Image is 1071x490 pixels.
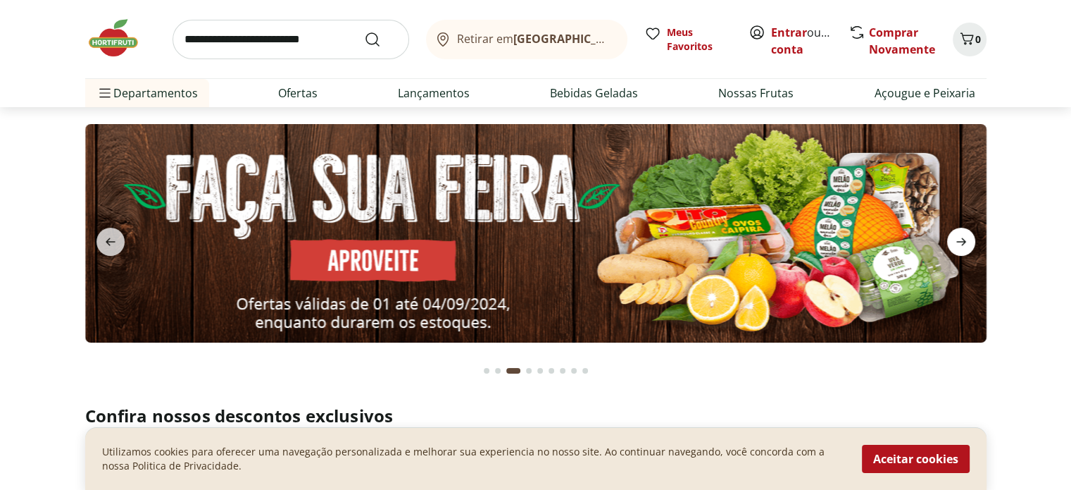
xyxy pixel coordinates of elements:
button: Submit Search [364,31,398,48]
button: Carrinho [953,23,987,56]
img: Hortifruti [85,17,156,59]
p: Utilizamos cookies para oferecer uma navegação personalizada e melhorar sua experiencia no nosso ... [102,445,845,473]
button: Go to page 5 from fs-carousel [534,354,546,388]
h2: Confira nossos descontos exclusivos [85,405,987,427]
a: Ofertas [278,85,318,102]
img: feira [85,124,987,343]
button: Menu [96,76,113,110]
a: Bebidas Geladas [550,85,638,102]
button: Go to page 1 from fs-carousel [481,354,492,388]
button: Go to page 6 from fs-carousel [546,354,557,388]
button: next [936,228,987,256]
span: Departamentos [96,76,198,110]
button: previous [85,228,136,256]
span: Meus Favoritos [667,25,732,54]
input: search [173,20,409,59]
b: [GEOGRAPHIC_DATA]/[GEOGRAPHIC_DATA] [513,31,751,47]
button: Go to page 4 from fs-carousel [523,354,534,388]
a: Lançamentos [398,85,470,102]
a: Açougue e Peixaria [874,85,975,102]
button: Go to page 7 from fs-carousel [557,354,568,388]
button: Go to page 9 from fs-carousel [580,354,591,388]
button: Retirar em[GEOGRAPHIC_DATA]/[GEOGRAPHIC_DATA] [426,20,627,59]
a: Criar conta [771,25,848,57]
a: Meus Favoritos [644,25,732,54]
span: 0 [975,32,981,46]
span: ou [771,24,834,58]
a: Nossas Frutas [718,85,794,102]
button: Go to page 2 from fs-carousel [492,354,503,388]
a: Comprar Novamente [869,25,935,57]
button: Current page from fs-carousel [503,354,523,388]
span: Retirar em [457,32,613,45]
button: Aceitar cookies [862,445,970,473]
button: Go to page 8 from fs-carousel [568,354,580,388]
a: Entrar [771,25,807,40]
